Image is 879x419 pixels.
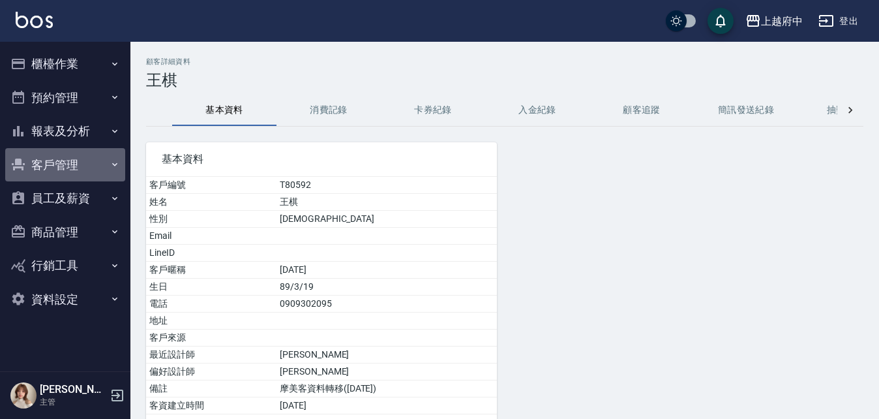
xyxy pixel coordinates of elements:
td: Email [146,228,276,245]
button: 商品管理 [5,215,125,249]
td: 摩美客資料轉移([DATE]) [276,380,497,397]
td: 客戶編號 [146,177,276,194]
td: 0909302095 [276,296,497,313]
td: 生日 [146,279,276,296]
td: LineID [146,245,276,262]
h3: 王棋 [146,71,863,89]
td: 89/3/19 [276,279,497,296]
button: 預約管理 [5,81,125,115]
img: Person [10,382,37,409]
td: 客資建立時間 [146,397,276,414]
h5: [PERSON_NAME] [40,383,106,396]
td: T80592 [276,177,497,194]
td: 地址 [146,313,276,330]
td: 客戶來源 [146,330,276,347]
td: [PERSON_NAME] [276,347,497,364]
button: 員工及薪資 [5,181,125,215]
button: 登出 [813,9,863,33]
button: save [708,8,734,34]
button: 上越府中 [740,8,808,35]
td: 客戶暱稱 [146,262,276,279]
td: [DEMOGRAPHIC_DATA] [276,211,497,228]
button: 消費記錄 [276,95,381,126]
button: 行銷工具 [5,249,125,283]
button: 簡訊發送紀錄 [694,95,798,126]
button: 入金紀錄 [485,95,589,126]
div: 上越府中 [761,13,803,29]
td: 姓名 [146,194,276,211]
button: 櫃檯作業 [5,47,125,81]
button: 顧客追蹤 [589,95,694,126]
button: 資料設定 [5,283,125,317]
td: [PERSON_NAME] [276,364,497,380]
td: 偏好設計師 [146,364,276,380]
button: 客戶管理 [5,148,125,182]
td: 備註 [146,380,276,397]
span: 基本資料 [162,153,481,166]
td: 性別 [146,211,276,228]
button: 報表及分析 [5,114,125,148]
button: 卡券紀錄 [381,95,485,126]
td: [DATE] [276,397,497,414]
button: 基本資料 [172,95,276,126]
img: Logo [16,12,53,28]
td: 王棋 [276,194,497,211]
td: 最近設計師 [146,347,276,364]
p: 主管 [40,396,106,408]
td: [DATE] [276,262,497,279]
h2: 顧客詳細資料 [146,57,863,66]
td: 電話 [146,296,276,313]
